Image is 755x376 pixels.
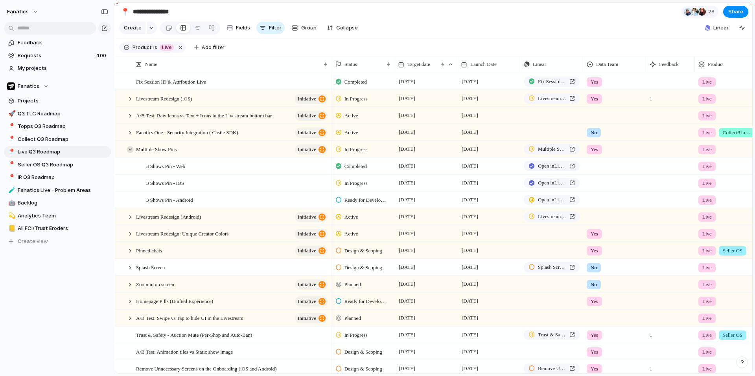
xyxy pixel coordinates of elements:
a: Fix Session ID & Attribution Live [524,77,580,87]
button: initiative [295,279,328,290]
span: Trust & Safety - Auction Mute (Per-Shop and Auto-Ban) [136,330,252,339]
span: Collect Q3 Roadmap [18,135,108,143]
span: Share [728,8,743,16]
span: [DATE] [397,347,417,356]
span: 3 Shows Pin - Android [146,195,193,204]
div: 📍 [8,135,14,144]
span: Live [702,247,712,255]
span: Launch Date [470,60,497,68]
span: [DATE] [397,212,417,221]
span: A/B Test: Raw Icons vs Text + Icons in the Livestream bottom bar [136,111,272,120]
span: Active [344,230,358,238]
span: Live [702,179,712,187]
a: 📍Collect Q3 Roadmap [4,133,111,145]
span: Open in Linear [538,196,566,204]
span: Fanatics One - Security Integration ( Castle SDK) [136,128,238,137]
div: 📍Live Q3 Roadmap [4,146,111,158]
button: initiative [295,144,328,155]
span: [DATE] [460,178,480,188]
span: [DATE] [460,195,480,204]
span: Splash Screen [538,263,566,271]
span: Yes [591,247,598,255]
span: Yes [591,298,598,305]
span: 3 Shows Pin - Web [146,161,185,170]
span: Create view [18,237,48,245]
span: is [153,44,157,51]
span: [DATE] [397,246,417,255]
span: In Progress [344,146,368,153]
div: 📒All FCI/Trust Eroders [4,223,111,234]
a: 🧪Fanatics Live - Problem Areas [4,184,111,196]
span: Open in Linear [538,162,566,170]
span: initiative [298,212,316,223]
span: Collect/Unified Experience [723,129,750,137]
span: Fields [236,24,250,32]
span: Live [702,213,712,221]
span: Design & Scoping [344,365,382,373]
span: [DATE] [460,128,480,137]
span: fanatics [7,8,29,16]
span: Collapse [336,24,358,32]
span: [DATE] [397,279,417,289]
span: Planned [344,281,361,288]
a: 🚀Q3 TLC Roadmap [4,108,111,120]
button: initiative [295,313,328,323]
span: Ready for Development [344,298,388,305]
span: Status [344,60,357,68]
a: Remove Unnecessary Screens on the Onboarding (iOS and Android) [524,363,580,374]
span: Fanatics [18,82,39,90]
a: 💫Analytics Team [4,210,111,222]
span: [DATE] [397,94,417,103]
a: Livestream Redesign (iOS and Android) [524,93,580,104]
span: [DATE] [397,229,417,238]
span: Fix Session ID & Attribution Live [136,77,206,86]
span: Feedback [18,39,108,47]
div: 📍 [121,6,129,17]
span: Live [702,331,712,339]
span: 28 [708,8,717,16]
span: Live [702,196,712,204]
span: [DATE] [397,296,417,306]
span: [DATE] [460,111,480,120]
div: 🧪 [8,186,14,195]
span: Splash Screen [136,263,165,272]
button: 📍 [7,122,15,130]
span: 1 [646,361,656,373]
span: [DATE] [460,313,480,323]
span: Linear [533,60,546,68]
span: [DATE] [460,229,480,238]
span: No [591,281,597,288]
span: Open in Linear [538,179,566,187]
span: Projects [18,97,108,105]
span: initiative [298,93,316,104]
span: In Progress [344,95,368,103]
span: A/B Test: Animation tiles vs Static show image [136,347,233,356]
button: initiative [295,111,328,121]
span: Livestream Redesign (iOS and Android) [538,213,566,221]
button: initiative [295,246,328,256]
a: My projects [4,62,111,74]
span: Yes [591,95,598,103]
span: [DATE] [460,279,480,289]
span: Fix Session ID & Attribution Live [538,78,566,86]
span: A/B Test: Swipe vs Tap to hide UI in the Livestream [136,313,243,322]
span: Requests [18,52,94,60]
span: Backlog [18,199,108,207]
span: Ready for Development [344,196,388,204]
button: Fields [223,22,253,34]
span: [DATE] [460,263,480,272]
span: Multiple Show Pins [136,144,177,153]
span: Feedback [659,60,679,68]
a: Open inLinear [524,195,580,205]
span: [DATE] [397,111,417,120]
span: [DATE] [460,246,480,255]
span: initiative [298,228,316,239]
span: Product [708,60,724,68]
a: Open inLinear [524,161,580,171]
span: Group [301,24,317,32]
span: [DATE] [460,364,480,373]
span: Live [702,129,712,137]
button: 🤖 [7,199,15,207]
button: 📍 [7,173,15,181]
span: Live [162,44,171,51]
